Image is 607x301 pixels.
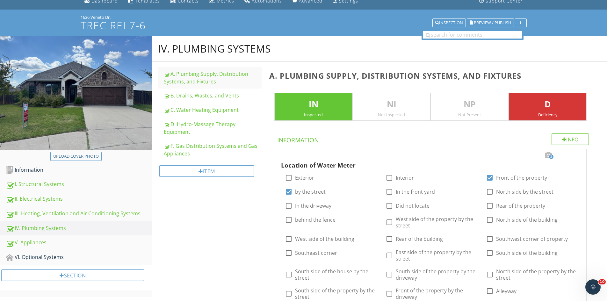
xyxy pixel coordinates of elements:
div: Info [552,133,589,145]
iframe: Intercom live chat [585,279,601,295]
div: B. Drains, Wastes, and Vents [164,92,262,99]
div: Not Present [431,112,508,117]
input: search for comments [423,31,522,39]
div: III. Heating, Ventilation and Air Conditioning Systems [6,210,152,218]
div: IV. Plumbing Systems [6,224,152,233]
p: IN [275,98,352,111]
div: Information [6,166,152,174]
button: Preview / Publish [467,18,514,27]
label: West side of the building [295,236,354,242]
label: North side of the property by the street [496,268,579,281]
div: C. Water Heating Equipment [164,106,262,114]
label: Southwest corner of property [496,236,568,242]
p: D [509,98,586,111]
div: Item [159,165,254,177]
label: In the front yard [396,189,435,195]
a: Inspection [432,19,466,25]
div: F. Gas Distribution Systems and Gas Appliances [164,142,262,157]
h3: A. Plumbing Supply, Distribution Systems, and Fixtures [269,71,597,80]
label: West side of the property by the street [396,216,478,229]
label: East side of the property by the street [396,249,478,262]
label: Alleyway [496,288,517,294]
div: Location of Water Meter [281,152,567,170]
label: South side of the property by the driveway [396,268,478,281]
span: 10 [598,279,606,284]
label: Interior [396,175,414,181]
h4: Information [277,133,589,144]
label: South side of the property by the street [295,287,378,300]
button: Upload cover photo [50,152,102,161]
p: NP [431,98,508,111]
label: North side by the street [496,189,553,195]
p: NI [353,98,430,111]
label: North side of the building [496,217,558,223]
div: 1636 Veneto Dr. [81,15,527,20]
span: Preview / Publish [474,21,511,25]
div: D. Hydro-Massage Therapy Equipment [164,120,262,136]
div: I. Structural Systems [6,180,152,189]
div: Inspected [275,112,352,117]
label: by the street [295,189,326,195]
span: 3 [549,154,553,159]
div: Inspection [435,21,463,25]
div: VI. Optional Systems [6,253,152,262]
label: Exterior [295,175,314,181]
div: II. Electrical Systems [6,195,152,203]
label: South side of the house by the street [295,268,378,281]
a: Preview / Publish [467,19,514,25]
label: Front of the property [496,175,547,181]
div: A. Plumbing Supply, Distribution Systems, and Fixtures [164,70,262,85]
h1: TREC REI 7-6 [81,20,527,31]
div: Deficiency [509,112,586,117]
label: Southeast corner [295,250,337,256]
div: V. Appliances [6,239,152,247]
label: Rear of the building [396,236,443,242]
div: Not Inspected [353,112,430,117]
label: Rear of the property [496,203,545,209]
div: Upload cover photo [53,153,99,160]
label: behind the fence [295,217,336,223]
label: South side of the building [496,250,558,256]
label: In the driveway [295,203,331,209]
div: IV. Plumbing Systems [158,42,271,55]
label: Front of the property by the driveway [396,287,478,300]
button: Inspection [432,18,466,27]
div: Section [1,269,144,281]
label: Did not locate [396,203,430,209]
